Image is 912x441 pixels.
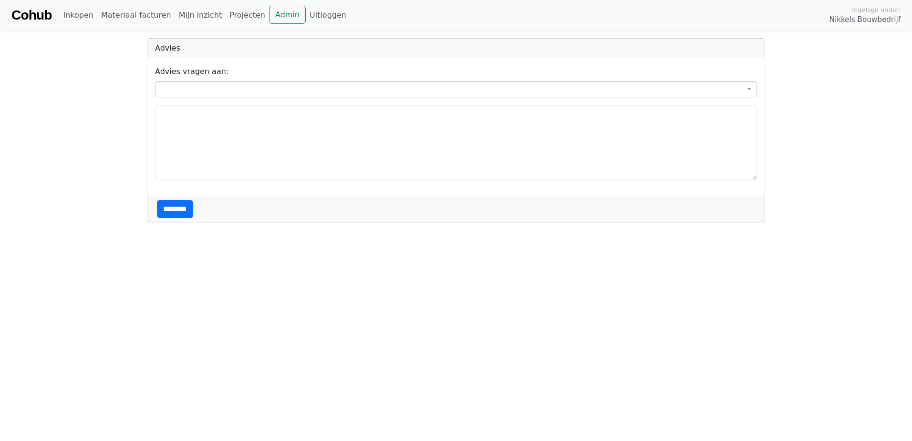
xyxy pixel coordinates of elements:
a: Uitloggen [306,6,350,25]
a: Materiaal facturen [97,6,175,25]
a: Admin [269,6,306,24]
a: Cohub [11,4,52,27]
a: Inkopen [59,6,97,25]
span: Ingelogd onder: [852,5,901,14]
a: Mijn inzicht [175,6,226,25]
a: Projecten [226,6,269,25]
span: Nikkels Bouwbedrijf [829,14,901,25]
div: Advies [147,39,765,58]
label: Advies vragen aan: [155,66,228,77]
